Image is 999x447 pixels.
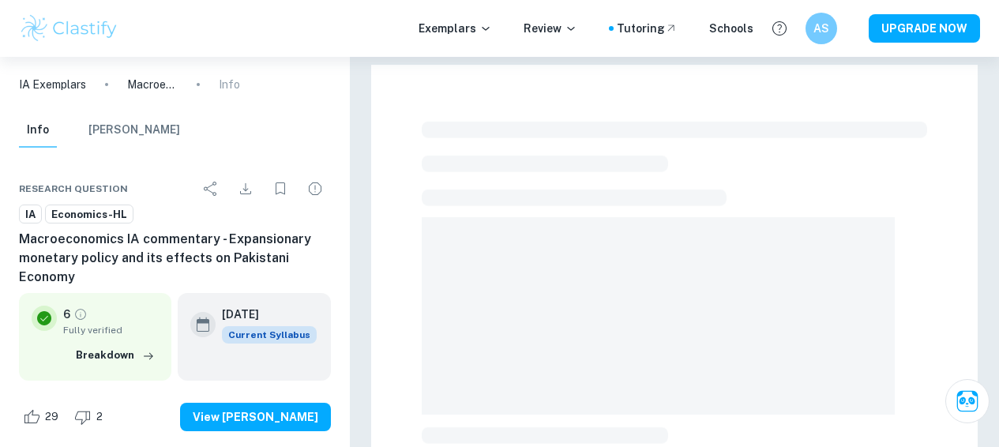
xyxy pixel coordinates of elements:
[219,76,240,93] p: Info
[19,182,128,196] span: Research question
[19,13,119,44] img: Clastify logo
[709,20,753,37] a: Schools
[19,230,331,287] h6: Macroeconomics IA commentary - Expansionary monetary policy and its effects on Pakistani Economy
[813,20,831,37] h6: AS
[766,15,793,42] button: Help and Feedback
[19,205,42,224] a: IA
[19,404,67,430] div: Like
[20,207,41,223] span: IA
[524,20,577,37] p: Review
[222,326,317,344] span: Current Syllabus
[299,173,331,205] div: Report issue
[63,306,70,323] p: 6
[19,113,57,148] button: Info
[617,20,678,37] a: Tutoring
[230,173,261,205] div: Download
[45,205,133,224] a: Economics-HL
[419,20,492,37] p: Exemplars
[869,14,980,43] button: UPGRADE NOW
[73,307,88,321] a: Grade fully verified
[88,409,111,425] span: 2
[945,379,990,423] button: Ask Clai
[195,173,227,205] div: Share
[222,306,304,323] h6: [DATE]
[88,113,180,148] button: [PERSON_NAME]
[72,344,159,367] button: Breakdown
[19,76,86,93] a: IA Exemplars
[36,409,67,425] span: 29
[806,13,837,44] button: AS
[127,76,178,93] p: Macroeconomics IA commentary - Expansionary monetary policy and its effects on Pakistani Economy
[180,403,331,431] button: View [PERSON_NAME]
[222,326,317,344] div: This exemplar is based on the current syllabus. Feel free to refer to it for inspiration/ideas wh...
[46,207,133,223] span: Economics-HL
[70,404,111,430] div: Dislike
[63,323,159,337] span: Fully verified
[265,173,296,205] div: Bookmark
